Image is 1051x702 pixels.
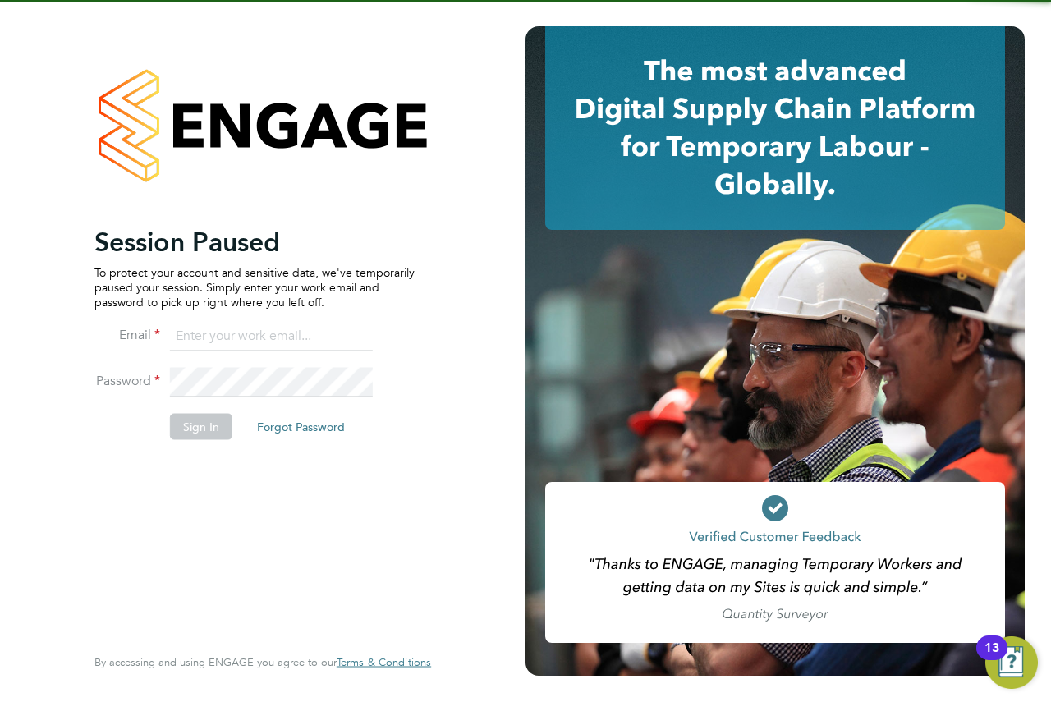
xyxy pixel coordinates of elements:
button: Open Resource Center, 13 new notifications [985,636,1038,689]
button: Sign In [170,413,232,439]
h2: Session Paused [94,225,415,258]
div: 13 [984,648,999,669]
button: Forgot Password [244,413,358,439]
a: Terms & Conditions [337,656,431,669]
p: To protect your account and sensitive data, we've temporarily paused your session. Simply enter y... [94,264,415,310]
label: Email [94,326,160,343]
label: Password [94,372,160,389]
span: Terms & Conditions [337,655,431,669]
span: By accessing and using ENGAGE you agree to our [94,655,431,669]
input: Enter your work email... [170,322,373,351]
